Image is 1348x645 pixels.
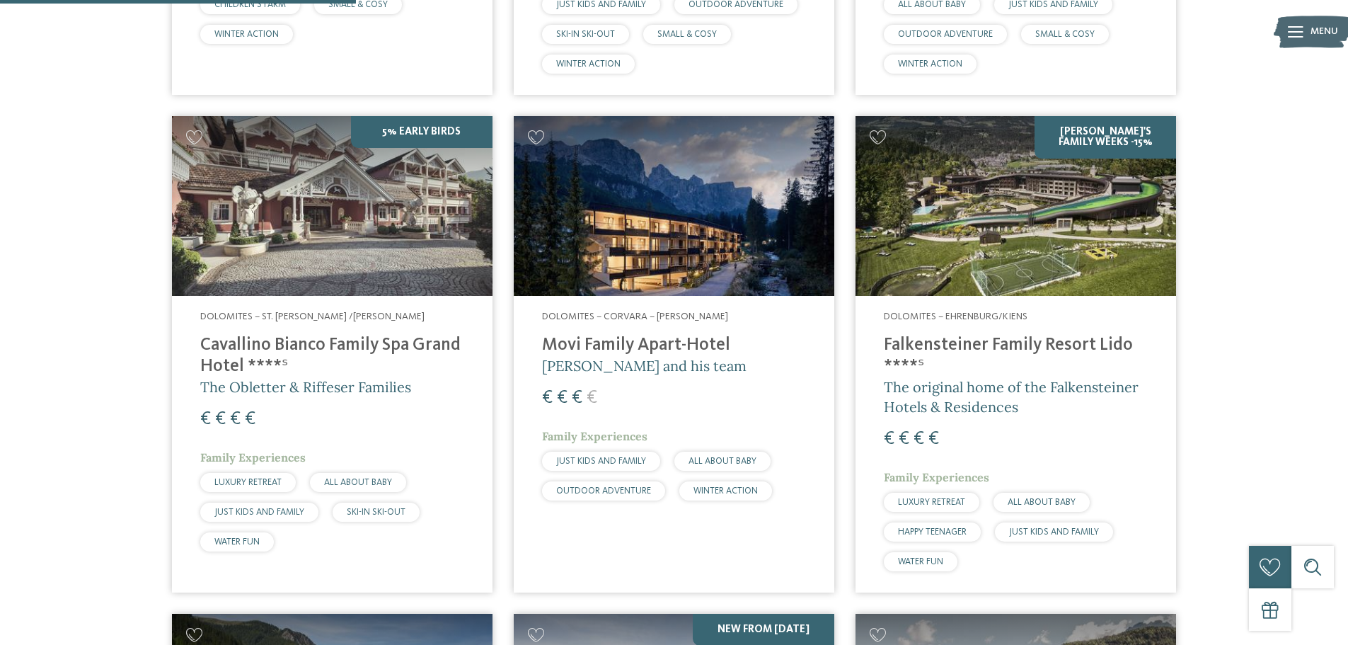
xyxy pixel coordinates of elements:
[200,410,211,428] span: €
[200,312,425,321] span: Dolomites – St. [PERSON_NAME] /[PERSON_NAME]
[200,335,464,377] h4: Cavallino Bianco Family Spa Grand Hotel ****ˢ
[884,335,1148,377] h4: Falkensteiner Family Resort Lido ****ˢ
[556,59,621,69] span: WINTER ACTION
[514,116,834,297] img: Looking for family hotels? Find the best ones here!
[1035,30,1095,39] span: SMALL & COSY
[1008,498,1076,507] span: ALL ABOUT BABY
[928,430,939,448] span: €
[214,478,282,487] span: LUXURY RETREAT
[884,312,1027,321] span: Dolomites – Ehrenburg/Kiens
[556,457,646,466] span: JUST KIDS AND FAMILY
[898,498,965,507] span: LUXURY RETREAT
[214,508,304,517] span: JUST KIDS AND FAMILY
[200,450,306,464] span: Family Experiences
[230,410,241,428] span: €
[898,557,943,566] span: WATER FUN
[200,378,411,396] span: The Obletter & Riffeser Families
[542,429,647,443] span: Family Experiences
[542,312,728,321] span: Dolomites – Corvara – [PERSON_NAME]
[657,30,717,39] span: SMALL & COSY
[324,478,392,487] span: ALL ABOUT BABY
[914,430,924,448] span: €
[884,430,894,448] span: €
[542,389,553,407] span: €
[556,486,651,496] span: OUTDOOR ADVENTURE
[172,116,492,593] a: Looking for family hotels? Find the best ones here! 5% Early Birds Dolomites – St. [PERSON_NAME] ...
[587,389,597,407] span: €
[215,410,226,428] span: €
[572,389,582,407] span: €
[214,537,260,547] span: WATER FUN
[899,430,909,448] span: €
[542,357,747,375] span: [PERSON_NAME] and his team
[898,30,993,39] span: OUTDOOR ADVENTURE
[542,335,806,356] h4: Movi Family Apart-Hotel
[689,457,756,466] span: ALL ABOUT BABY
[1009,527,1099,537] span: JUST KIDS AND FAMILY
[884,470,989,484] span: Family Experiences
[347,508,405,517] span: SKI-IN SKI-OUT
[898,59,962,69] span: WINTER ACTION
[856,116,1176,593] a: Looking for family hotels? Find the best ones here! [PERSON_NAME]'s Family Weeks -15% Dolomites –...
[693,486,758,496] span: WINTER ACTION
[557,389,568,407] span: €
[245,410,255,428] span: €
[898,527,967,537] span: HAPPY TEENAGER
[172,116,492,297] img: Family Spa Grand Hotel Cavallino Bianco ****ˢ
[856,116,1176,297] img: Looking for family hotels? Find the best ones here!
[214,30,279,39] span: WINTER ACTION
[884,378,1139,416] span: The original home of the Falkensteiner Hotels & Residences
[514,116,834,593] a: Looking for family hotels? Find the best ones here! Dolomites – Corvara – [PERSON_NAME] Movi Fami...
[556,30,615,39] span: SKI-IN SKI-OUT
